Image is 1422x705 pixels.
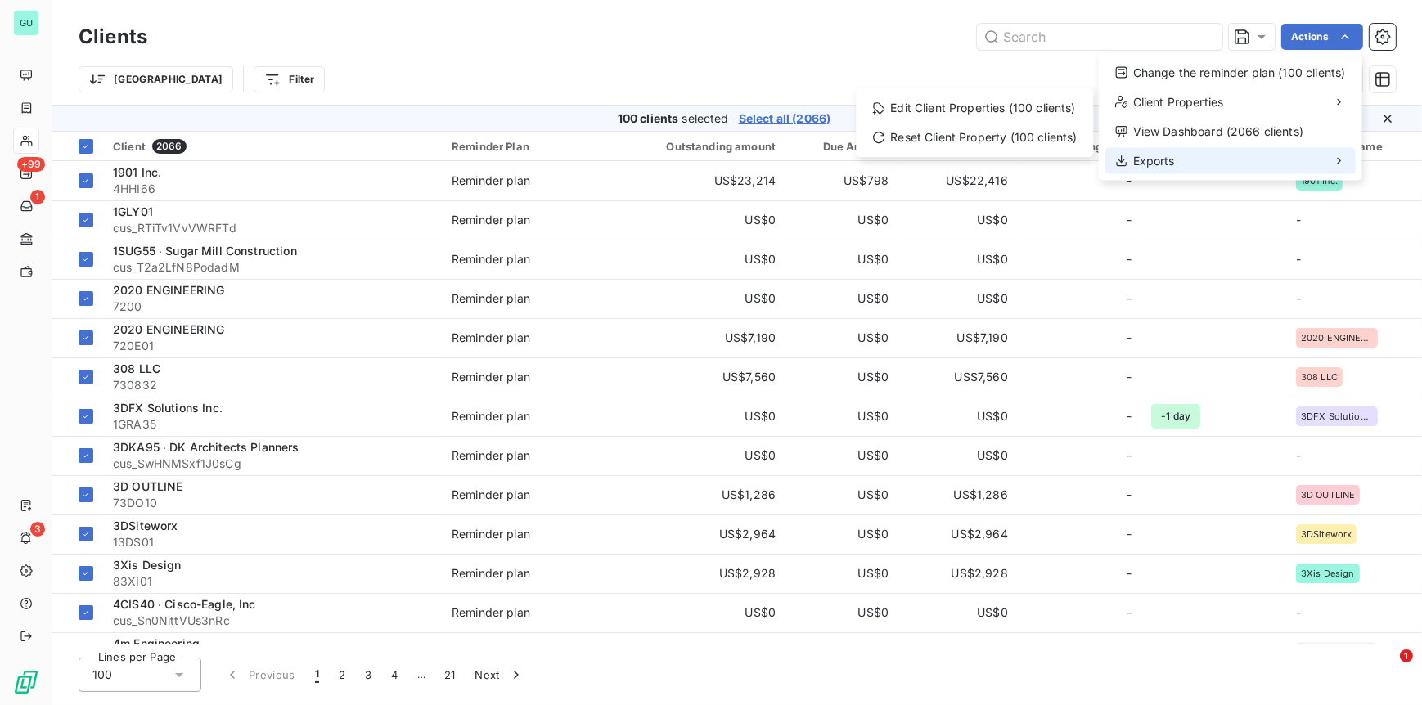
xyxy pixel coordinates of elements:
[862,95,1087,121] div: Edit Client Properties (100 clients)
[1133,153,1175,169] span: Exports
[1099,53,1362,181] div: Actions
[862,124,1087,150] div: Reset Client Property (100 clients)
[1366,649,1406,689] iframe: Intercom live chat
[1105,119,1356,145] div: View Dashboard (2066 clients)
[1400,649,1413,662] span: 1
[1133,94,1224,110] span: Client Properties
[1105,60,1356,86] div: Change the reminder plan (100 clients)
